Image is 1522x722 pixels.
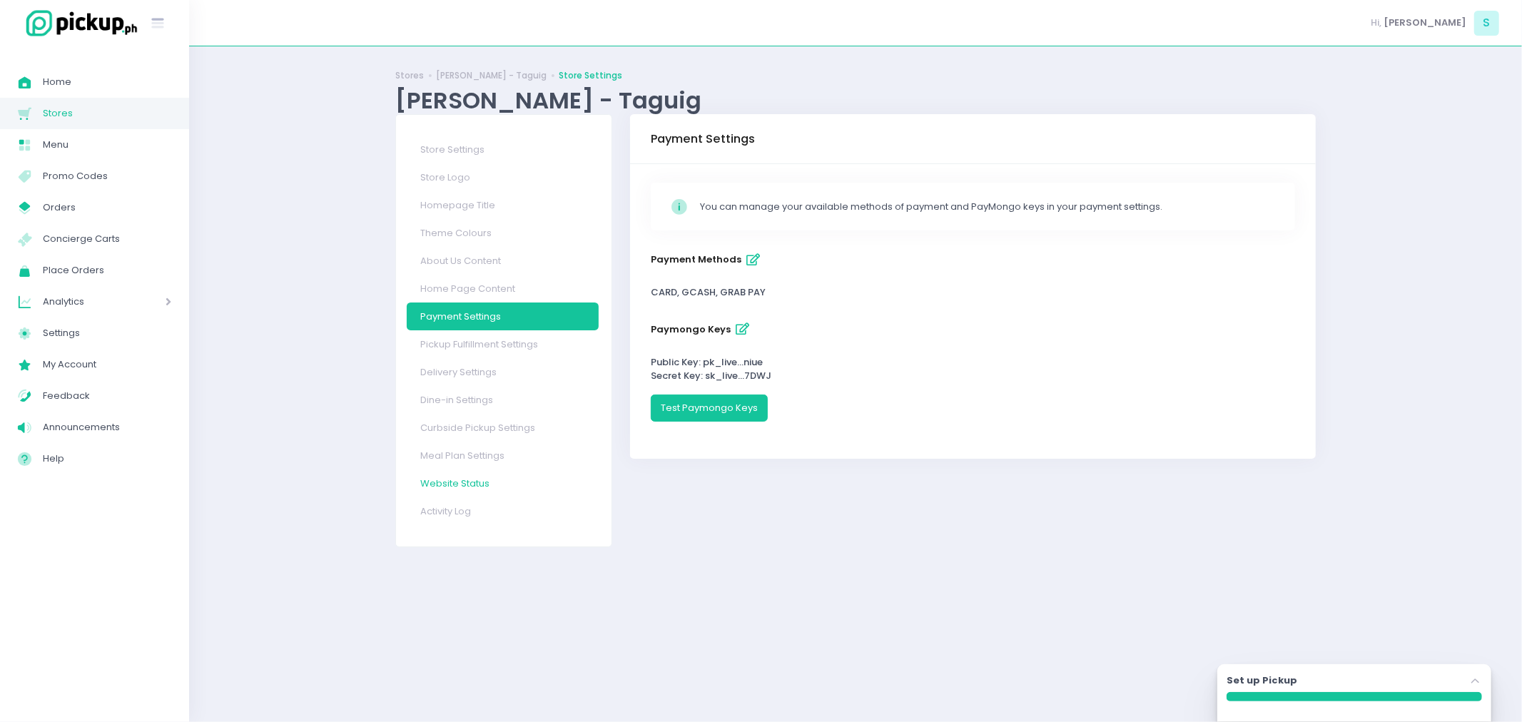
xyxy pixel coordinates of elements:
a: Website Status [407,469,599,497]
a: About Us Content [407,247,599,275]
a: Home Page Content [407,275,599,302]
span: Hi, [1371,16,1382,30]
span: Orders [43,198,171,217]
span: Promo Codes [43,167,171,185]
span: S [1474,11,1499,36]
span: Announcements [43,418,171,437]
div: Payment Settings [651,119,755,159]
a: Payment Settings [407,302,599,330]
span: My Account [43,355,171,374]
span: [PERSON_NAME] [1384,16,1467,30]
span: paymongo keys [651,322,731,336]
label: Set up Pickup [1227,673,1297,688]
a: Homepage Title [407,191,599,219]
img: logo [18,8,139,39]
span: payment methods [651,253,741,267]
span: Concierge Carts [43,230,171,248]
a: Store Settings [407,136,599,163]
a: [PERSON_NAME] - Taguig [436,69,547,82]
span: Settings [43,324,171,342]
a: Theme Colours [407,219,599,247]
div: Public Key: pk_live ... niue Secret Key: sk_live ... 7DWJ [651,355,1295,383]
a: Curbside Pickup Settings [407,414,599,442]
span: Feedback [43,387,171,405]
span: Stores [43,104,171,123]
a: Stores [395,69,424,82]
a: Activity Log [407,497,599,525]
div: CARD, GCASH, GRAB PAY [651,285,1295,300]
span: Analytics [43,293,125,311]
a: Store Logo [407,163,599,191]
a: Store Settings [559,69,622,82]
div: You can manage your available methods of payment and PayMongo keys in your payment settings. [700,200,1276,214]
div: [PERSON_NAME] - Taguig [395,86,1316,114]
a: Meal Plan Settings [407,442,599,469]
a: Delivery Settings [407,358,599,386]
span: Menu [43,136,171,154]
span: Help [43,449,171,468]
a: Pickup Fulfillment Settings [407,330,599,358]
span: Home [43,73,171,91]
a: Dine-in Settings [407,386,599,414]
button: Test Paymongo Keys [651,395,768,422]
span: Place Orders [43,261,171,280]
